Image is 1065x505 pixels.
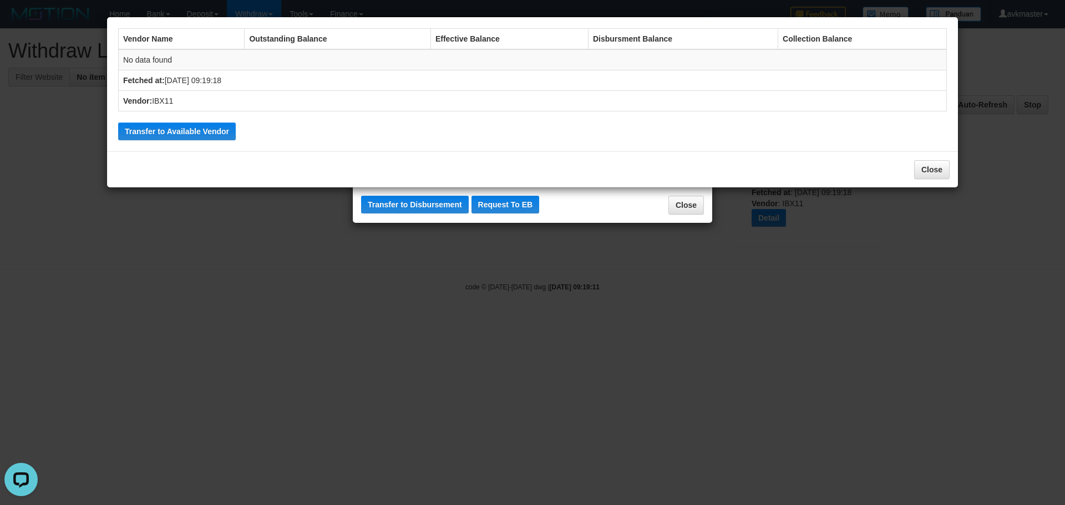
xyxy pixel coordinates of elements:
[119,70,947,91] td: [DATE] 09:19:18
[588,29,778,50] th: Disbursment Balance
[119,29,245,50] th: Vendor Name
[119,49,947,70] td: No data found
[245,29,430,50] th: Outstanding Balance
[778,29,947,50] th: Collection Balance
[118,123,236,140] button: Transfer to Available Vendor
[123,96,152,105] b: Vendor:
[430,29,588,50] th: Effective Balance
[119,91,947,111] td: IBX11
[914,160,950,179] button: Close
[4,4,38,38] button: Open LiveChat chat widget
[123,76,165,85] b: Fetched at:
